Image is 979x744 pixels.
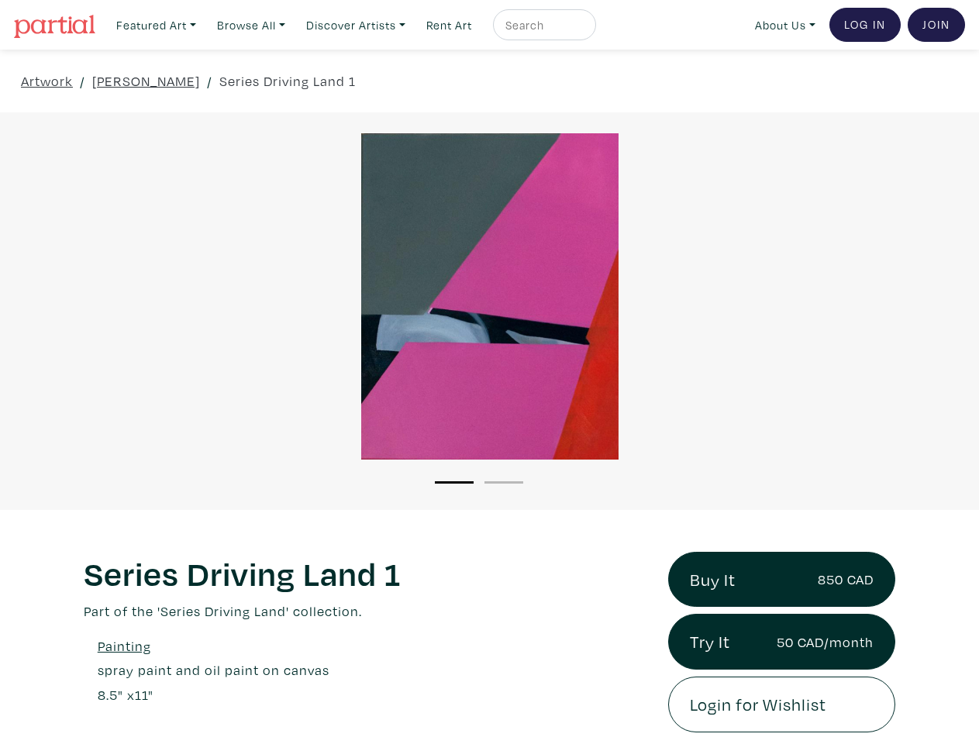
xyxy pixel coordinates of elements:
span: 8.5 [98,686,118,704]
input: Search [504,15,581,35]
a: Login for Wishlist [668,677,895,732]
h1: Series Driving Land 1 [84,552,645,594]
span: / [207,71,212,91]
a: Log In [829,8,901,42]
a: Rent Art [419,9,479,41]
a: Join [908,8,965,42]
p: Part of the 'Series Driving Land' collection. [84,601,645,622]
a: Artwork [21,71,73,91]
button: 1 of 2 [435,481,474,484]
a: Buy It850 CAD [668,552,895,608]
small: 50 CAD/month [777,632,874,653]
a: Discover Artists [299,9,412,41]
span: 11 [135,686,148,704]
a: Featured Art [109,9,203,41]
a: Try It50 CAD/month [668,614,895,670]
a: Series Driving Land 1 [219,71,356,91]
span: Login for Wishlist [690,691,826,718]
span: / [80,71,85,91]
a: spray paint and oil paint on canvas [98,660,329,680]
a: Browse All [210,9,292,41]
a: Painting [98,635,151,656]
small: 850 CAD [818,569,874,590]
u: Painting [98,637,151,655]
a: About Us [748,9,822,41]
a: [PERSON_NAME] [92,71,200,91]
button: 2 of 2 [484,481,523,484]
div: " x " [98,684,153,705]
